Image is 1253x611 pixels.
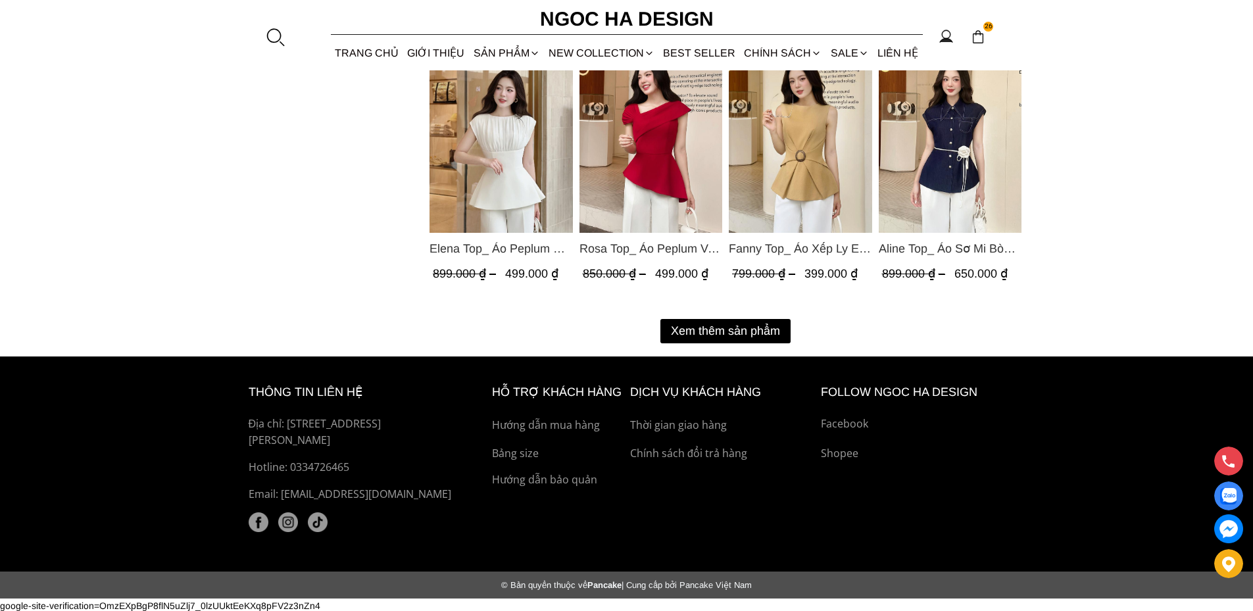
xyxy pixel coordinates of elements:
a: Link to Rosa Top_ Áo Peplum Vai Lệch Xếp Ly Màu Đỏ A1064 [579,239,722,258]
a: Product image - Rosa Top_ Áo Peplum Vai Lệch Xếp Ly Màu Đỏ A1064 [579,42,722,233]
img: Fanny Top_ Áo Xếp Ly Eo Sát Nách Màu Bee A1068 [729,42,872,233]
span: 899.000 ₫ [881,267,948,280]
span: | Cung cấp bởi Pancake Việt Nam [622,580,752,590]
a: Hotline: 0334726465 [249,459,462,476]
a: Shopee [821,445,1005,462]
a: Chính sách đổi trả hàng [630,445,814,462]
img: Aline Top_ Áo Sơ Mi Bò Lụa Rớt Vai A1070 [878,42,1021,233]
a: messenger [1214,514,1243,543]
a: tiktok [308,512,328,532]
a: Hướng dẫn mua hàng [492,417,624,434]
div: Pancake [236,580,1018,590]
a: Link to Elena Top_ Áo Peplum Cổ Nhún Màu Trắng A1066 [430,239,573,258]
a: TRANG CHỦ [331,36,403,70]
a: Hướng dẫn bảo quản [492,472,624,489]
h6: thông tin liên hệ [249,383,462,402]
span: Fanny Top_ Áo Xếp Ly Eo Sát Nách Màu Bee A1068 [729,239,872,258]
span: 650.000 ₫ [954,267,1007,280]
a: Link to Fanny Top_ Áo Xếp Ly Eo Sát Nách Màu Bee A1068 [729,239,872,258]
a: facebook (1) [249,512,268,532]
a: Display image [1214,481,1243,510]
span: 499.000 ₫ [654,267,708,280]
span: 26 [983,22,994,32]
a: Link to Aline Top_ Áo Sơ Mi Bò Lụa Rớt Vai A1070 [878,239,1021,258]
span: Rosa Top_ Áo Peplum Vai Lệch Xếp Ly Màu Đỏ A1064 [579,239,722,258]
div: Chính sách [740,36,826,70]
img: instagram [278,512,298,532]
a: Bảng size [492,445,624,462]
img: img-CART-ICON-ksit0nf1 [971,30,985,44]
a: Ngoc Ha Design [528,3,725,35]
a: Product image - Elena Top_ Áo Peplum Cổ Nhún Màu Trắng A1066 [430,42,573,233]
a: BEST SELLER [659,36,740,70]
div: SẢN PHẨM [469,36,544,70]
a: GIỚI THIỆU [403,36,469,70]
a: Product image - Fanny Top_ Áo Xếp Ly Eo Sát Nách Màu Bee A1068 [729,42,872,233]
span: © Bản quyền thuộc về [501,580,587,590]
h6: Dịch vụ khách hàng [630,383,814,402]
a: LIÊN HỆ [873,36,922,70]
a: Thời gian giao hàng [630,417,814,434]
button: Xem thêm sản phẩm [660,319,791,343]
h6: Follow ngoc ha Design [821,383,1005,402]
a: NEW COLLECTION [544,36,658,70]
span: 899.000 ₫ [433,267,499,280]
img: Display image [1220,488,1237,504]
a: Facebook [821,416,1005,433]
img: Elena Top_ Áo Peplum Cổ Nhún Màu Trắng A1066 [430,42,573,233]
p: Địa chỉ: [STREET_ADDRESS][PERSON_NAME] [249,416,462,449]
span: 850.000 ₫ [582,267,649,280]
span: 399.000 ₫ [804,267,858,280]
a: Product image - Aline Top_ Áo Sơ Mi Bò Lụa Rớt Vai A1070 [878,42,1021,233]
span: Elena Top_ Áo Peplum Cổ Nhún Màu Trắng A1066 [430,239,573,258]
span: 499.000 ₫ [505,267,558,280]
img: Rosa Top_ Áo Peplum Vai Lệch Xếp Ly Màu Đỏ A1064 [579,42,722,233]
a: SALE [826,36,873,70]
span: 799.000 ₫ [732,267,798,280]
span: Aline Top_ Áo Sơ Mi Bò Lụa Rớt Vai A1070 [878,239,1021,258]
h6: hỗ trợ khách hàng [492,383,624,402]
p: Email: [EMAIL_ADDRESS][DOMAIN_NAME] [249,486,462,503]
